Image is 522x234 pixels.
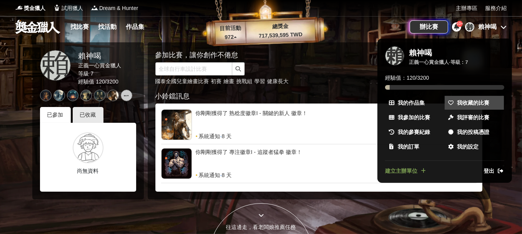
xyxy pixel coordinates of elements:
a: 我收藏的比賽 [445,96,504,110]
a: 我的訂單 [385,140,445,154]
a: 我的設定 [445,140,504,154]
p: 總獎金 [245,21,315,32]
span: 我的投稿憑證 [457,128,489,136]
span: 我的作品集 [398,99,425,107]
p: 目前活動 [215,24,246,33]
p: 972 ▴ [215,33,246,42]
a: 建立主辦單位 [385,167,427,175]
span: 經驗值： 120 / 3200 [385,74,429,82]
span: 我的訂單 [398,143,419,151]
span: 建立主辦單位 [385,167,417,175]
p: 717,539,595 TWD [246,30,315,40]
div: 等級： 7 [450,58,468,66]
a: 我參加的比賽 [385,110,445,124]
span: · [449,58,450,66]
div: 賴神喝 [409,48,432,57]
span: 10+ [457,22,463,26]
a: 我的作品集 [385,96,445,110]
a: 我評審的比賽 [445,110,504,124]
a: 辦比賽 [410,20,448,33]
a: 我的投稿憑證 [445,125,504,139]
a: 我的參賽紀錄 [385,125,445,139]
span: 我評審的比賽 [457,114,489,122]
div: 正義一心賞金獵人 [409,58,449,66]
span: 我參加的比賽 [398,114,430,122]
a: 登出 [484,167,504,175]
span: 登出 [484,167,494,175]
span: 我的設定 [457,143,479,151]
div: 賴 [385,46,404,65]
span: 我的參賽紀錄 [398,128,430,136]
span: 我收藏的比賽 [457,99,489,107]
